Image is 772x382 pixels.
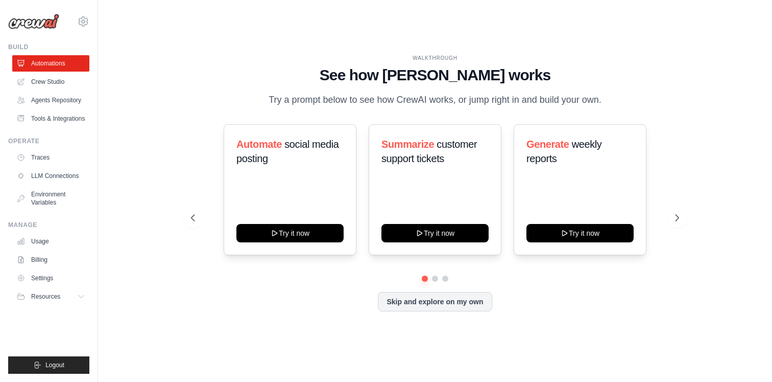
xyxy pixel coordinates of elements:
[526,139,601,164] span: weekly reports
[236,139,339,164] span: social media posting
[12,252,89,268] a: Billing
[378,292,492,311] button: Skip and explore on my own
[381,139,434,150] span: Summarize
[12,168,89,184] a: LLM Connections
[12,92,89,108] a: Agents Repository
[12,186,89,211] a: Environment Variables
[191,66,680,84] h1: See how [PERSON_NAME] works
[381,139,477,164] span: customer support tickets
[236,139,282,150] span: Automate
[12,233,89,250] a: Usage
[526,139,569,150] span: Generate
[8,137,89,145] div: Operate
[236,224,344,242] button: Try it now
[12,74,89,90] a: Crew Studio
[381,224,489,242] button: Try it now
[8,221,89,229] div: Manage
[12,288,89,305] button: Resources
[12,55,89,72] a: Automations
[526,224,634,242] button: Try it now
[12,270,89,286] a: Settings
[12,110,89,127] a: Tools & Integrations
[31,293,60,301] span: Resources
[263,93,607,107] p: Try a prompt below to see how CrewAI works, or jump right in and build your own.
[45,361,64,369] span: Logout
[8,356,89,374] button: Logout
[8,43,89,51] div: Build
[12,149,89,166] a: Traces
[191,54,680,62] div: WALKTHROUGH
[8,14,59,29] img: Logo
